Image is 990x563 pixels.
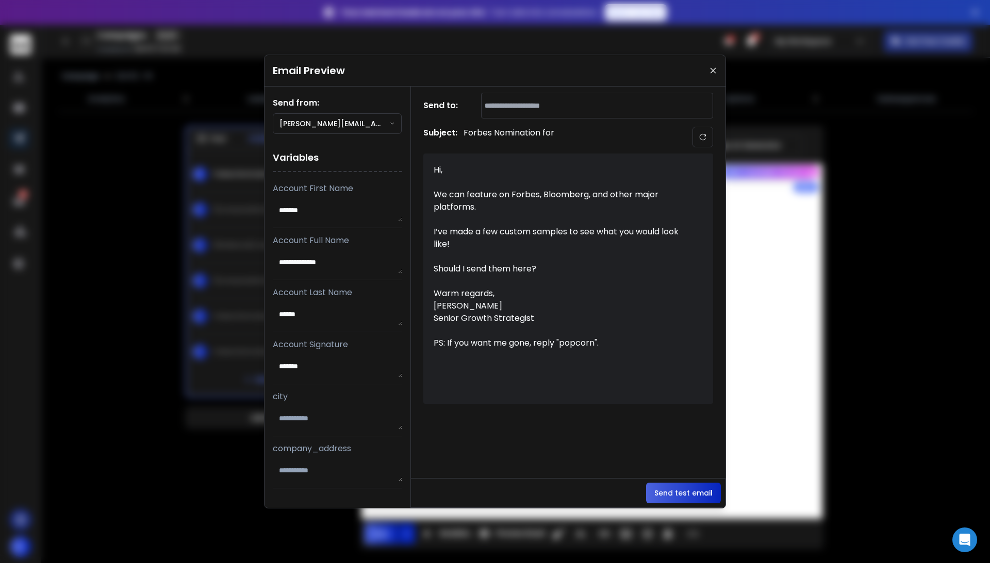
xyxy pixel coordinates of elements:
div: Senior Growth Strategist [434,312,691,325]
button: Send test email [646,483,721,503]
p: Company Name [273,494,402,507]
h1: Variables [273,144,402,172]
div: Hi, [434,164,691,176]
h1: Send to: [423,99,465,112]
div: I’ve made a few custom samples to see what you would look like! [434,226,691,250]
h1: Email Preview [273,63,345,78]
p: Account Full Name [273,234,402,247]
div: We can feature on Forbes, Bloomberg, and other major platforms. [434,189,691,213]
h1: Send from: [273,97,402,109]
p: company_address [273,442,402,455]
div: PS: If you want me gone, reply "popcorn". [434,337,691,349]
p: Account Signature [273,338,402,351]
div: Should I send them here? [434,263,691,275]
p: Forbes Nomination for [464,127,554,147]
p: Account First Name [273,182,402,195]
h1: Subject: [423,127,457,147]
p: city [273,390,402,403]
div: Warm regards, [434,287,691,300]
p: Account Last Name [273,286,402,299]
div: [PERSON_NAME] [434,300,691,312]
p: [PERSON_NAME][EMAIL_ADDRESS][DOMAIN_NAME] [279,118,389,129]
div: Open Intercom Messenger [952,527,977,552]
